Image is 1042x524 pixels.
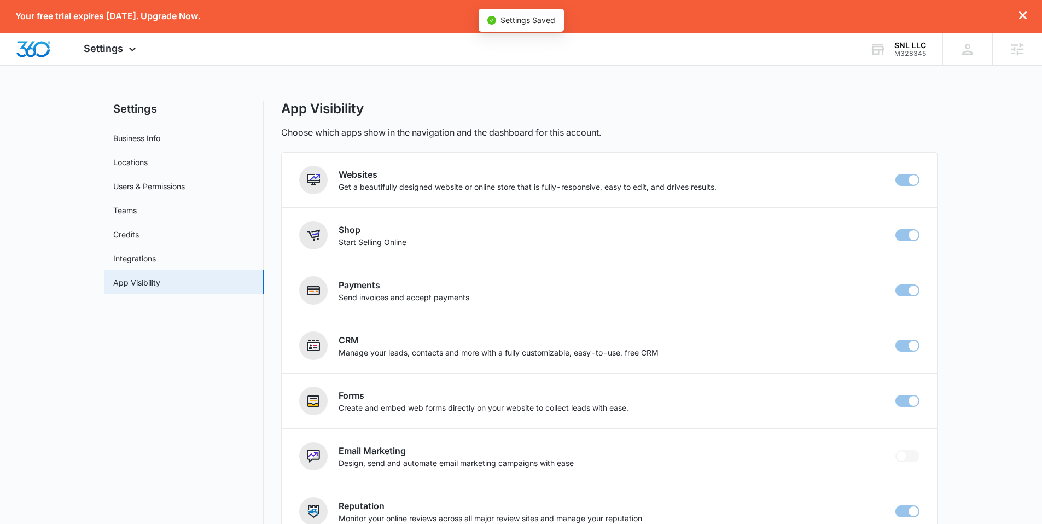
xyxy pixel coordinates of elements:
[339,236,406,248] p: Start Selling Online
[104,101,264,117] h2: Settings
[113,229,139,240] a: Credits
[487,16,496,25] span: check-circle
[339,223,406,236] h2: Shop
[339,444,574,457] h2: Email Marketing
[500,15,555,25] span: Settings Saved
[307,394,320,407] img: Forms
[113,156,148,168] a: Locations
[307,339,320,352] img: CRM
[113,181,185,192] a: Users & Permissions
[281,126,601,139] p: Choose which apps show in the navigation and the dashboard for this account.
[84,43,123,54] span: Settings
[339,292,469,303] p: Send invoices and accept payments
[339,168,717,181] h2: Websites
[1019,11,1027,21] button: dismiss this dialog
[113,277,160,288] a: App Visibility
[339,347,659,358] p: Manage your leads, contacts and more with a fully customizable, easy-to-use, free CRM
[113,253,156,264] a: Integrations
[307,229,320,242] img: Shop
[307,505,320,518] img: Reputation
[67,33,155,65] div: Settings
[281,101,364,117] h1: App Visibility
[339,499,642,513] h2: Reputation
[307,173,320,187] img: Websites
[339,278,469,292] h2: Payments
[113,205,137,216] a: Teams
[339,334,659,347] h2: CRM
[339,513,642,524] p: Monitor your online reviews across all major review sites and manage your reputation
[339,389,628,402] h2: Forms
[113,132,160,144] a: Business Info
[307,450,320,463] img: Email Marketing
[894,50,927,57] div: account id
[307,284,320,297] img: Payments
[339,181,717,193] p: Get a beautifully designed website or online store that is fully-responsive, easy to edit, and dr...
[894,41,927,50] div: account name
[339,457,574,469] p: Design, send and automate email marketing campaigns with ease
[15,11,200,21] p: Your free trial expires [DATE]. Upgrade Now.
[339,402,628,414] p: Create and embed web forms directly on your website to collect leads with ease.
